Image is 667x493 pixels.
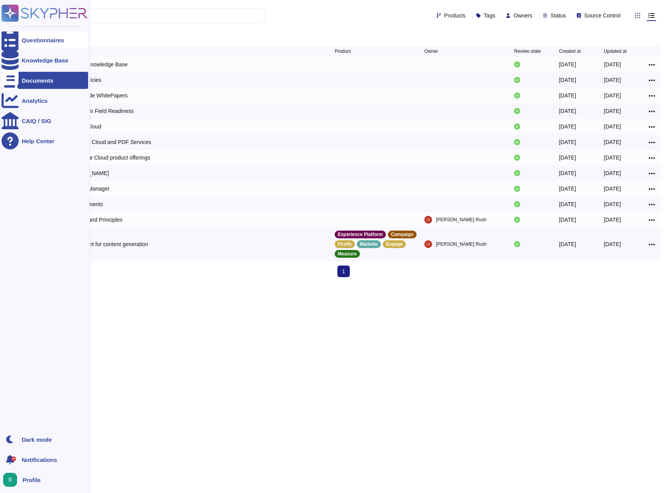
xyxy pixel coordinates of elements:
div: External Knowledge Base [65,61,127,68]
div: [DATE] [604,200,621,208]
img: user [424,216,432,224]
div: [DATE] [559,76,576,84]
span: 1 [337,266,350,277]
div: [DATE] [559,107,576,115]
span: Products [444,13,466,18]
div: [DATE] [559,216,576,224]
div: [DATE] [559,240,576,248]
div: 9+ [11,457,16,461]
span: Updated at [604,49,627,54]
div: Questionnaires [22,37,64,43]
div: CAIQ / SIG [22,118,51,124]
div: [DATE] [604,240,621,248]
span: [PERSON_NAME] Rush [436,240,486,248]
div: Experience Cloud product offerings [65,154,150,161]
div: [DATE] [604,154,621,161]
span: Tags [484,13,495,18]
div: [DATE] [559,138,576,146]
div: Documents [22,78,54,83]
div: [DATE] [559,169,576,177]
a: Analytics [2,92,88,109]
button: user [2,471,23,488]
div: [DATE] [559,61,576,68]
span: [PERSON_NAME] Rush [436,216,486,224]
a: Knowledge Base [2,52,88,69]
span: Owners [514,13,532,18]
span: Created at [559,49,581,54]
p: Campaign [391,232,413,237]
div: [DATE] [604,76,621,84]
p: Marketo [360,242,378,246]
span: Product [335,49,351,54]
a: CAIQ / SIG [2,112,88,129]
span: Review state [514,49,541,54]
div: [DATE] [604,216,621,224]
span: Profile [23,477,41,483]
img: user [3,473,17,487]
div: Adobe Wide WhitePapers [65,92,127,99]
div: [DATE] [604,185,621,193]
p: Measure [338,252,357,256]
div: [DATE] [559,200,576,208]
div: [DATE] [604,123,621,130]
p: Experience Platform [338,232,383,237]
span: Source Control [584,13,620,18]
input: Search by keywords [31,9,265,23]
div: AI Assistant for content generation [65,240,148,248]
div: Help Center [22,138,54,144]
span: Owner [424,49,438,54]
div: BCDR from Field Readiness [65,107,134,115]
div: [DATE] [604,169,621,177]
div: [DATE] [559,123,576,130]
div: Dark mode [22,437,52,443]
div: [DATE] [604,61,621,68]
a: Documents [2,72,88,89]
span: Notifications [22,457,57,463]
div: [DATE] [604,92,621,99]
img: user [424,240,432,248]
a: Help Center [2,132,88,149]
div: Analytics [22,98,48,104]
div: [DATE] [559,185,576,193]
a: Questionnaires [2,31,88,49]
div: AI Ethics and Principles [65,216,122,224]
p: Engage [386,242,403,246]
div: Document Cloud and PDF Services [65,138,151,146]
div: Knowledge Base [22,57,68,63]
div: [DATE] [559,92,576,99]
div: [DATE] [604,138,621,146]
span: Status [551,13,566,18]
div: [DATE] [604,107,621,115]
div: [DATE] [559,154,576,161]
p: Firefly [338,242,352,246]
